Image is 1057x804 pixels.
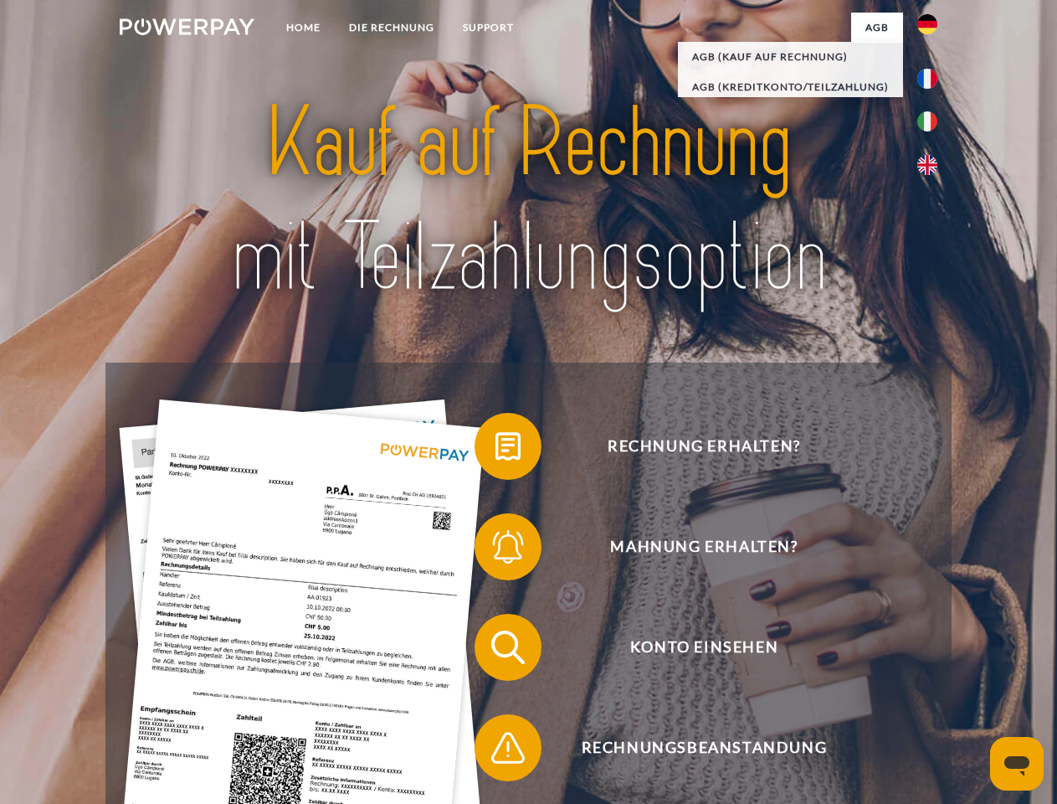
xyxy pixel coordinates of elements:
a: Home [272,13,335,43]
span: Rechnungsbeanstandung [499,714,909,781]
img: qb_bell.svg [487,526,529,568]
img: logo-powerpay-white.svg [120,18,254,35]
img: qb_bill.svg [487,425,529,467]
img: qb_search.svg [487,626,529,668]
iframe: Schaltfläche zum Öffnen des Messaging-Fensters [990,737,1044,791]
a: DIE RECHNUNG [335,13,449,43]
img: de [917,14,937,34]
img: qb_warning.svg [487,727,529,769]
button: Mahnung erhalten? [475,513,910,580]
img: title-powerpay_de.svg [160,80,897,321]
a: AGB (Kauf auf Rechnung) [678,42,903,72]
img: en [917,155,937,175]
button: Konto einsehen [475,614,910,681]
img: fr [917,69,937,89]
a: SUPPORT [449,13,528,43]
span: Mahnung erhalten? [499,513,909,580]
a: AGB (Kreditkonto/Teilzahlung) [678,72,903,102]
img: it [917,111,937,131]
button: Rechnungsbeanstandung [475,714,910,781]
button: Rechnung erhalten? [475,413,910,480]
span: Konto einsehen [499,614,909,681]
a: agb [851,13,903,43]
span: Rechnung erhalten? [499,413,909,480]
